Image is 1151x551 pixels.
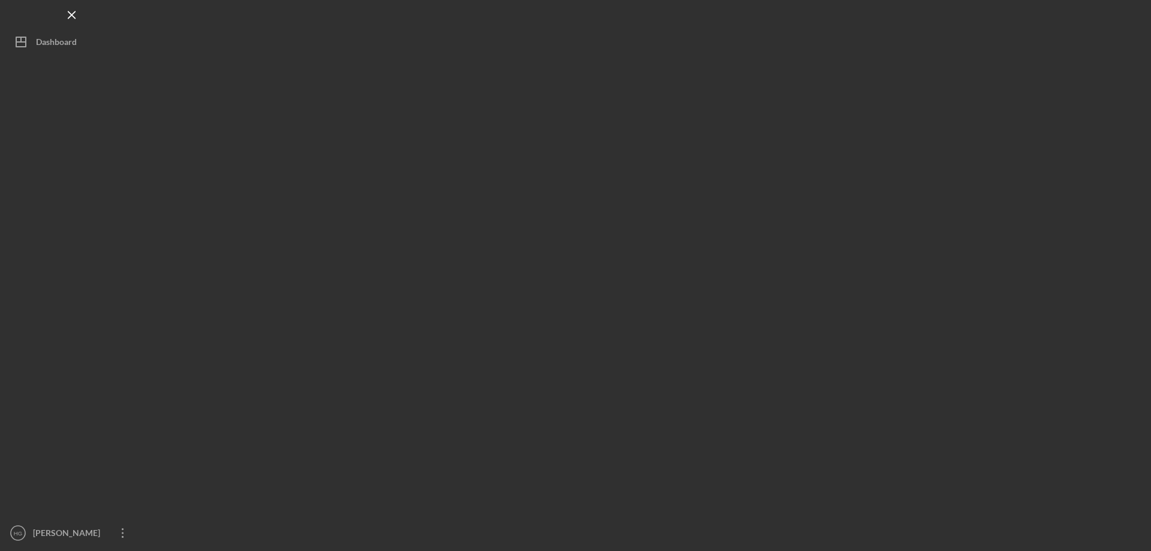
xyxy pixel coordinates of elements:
[30,521,108,548] div: [PERSON_NAME]
[6,521,138,545] button: HG[PERSON_NAME]
[14,530,22,537] text: HG
[36,30,77,57] div: Dashboard
[6,30,138,54] button: Dashboard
